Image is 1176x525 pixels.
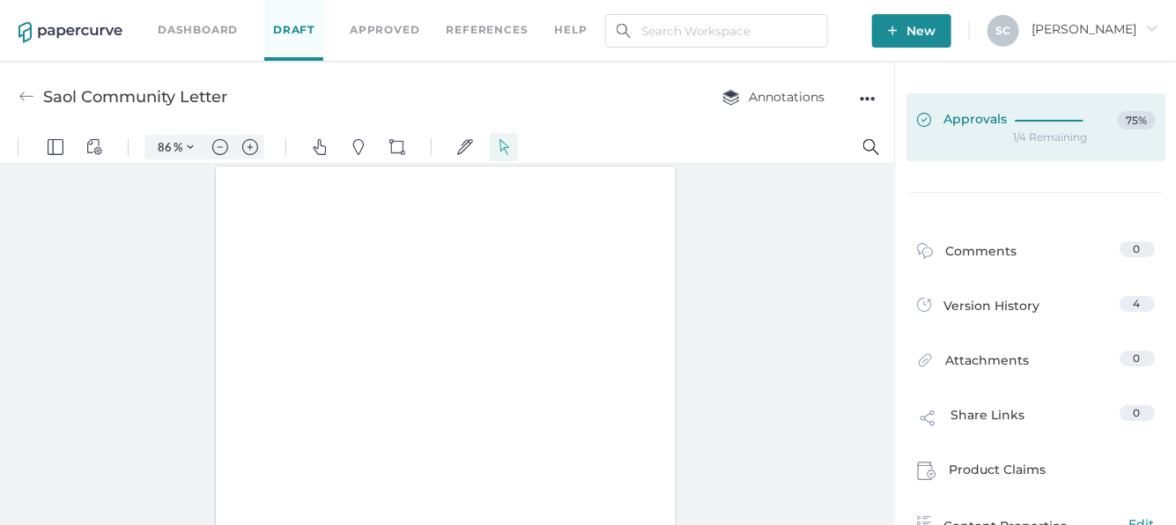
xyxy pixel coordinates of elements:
[1134,351,1141,365] span: 0
[917,405,1025,439] div: Share Links
[722,89,825,105] span: Annotations
[1134,242,1141,255] span: 0
[888,14,936,48] span: New
[917,460,1155,486] a: Product Claims
[18,89,34,105] img: back-arrow-grey.72011ae3.svg
[917,241,1017,269] div: Comments
[917,407,938,433] img: share-link-icon.af96a55c.svg
[18,22,122,43] img: papercurve-logo-colour.7244d18c.svg
[80,2,108,30] button: View Controls
[917,241,1155,269] a: Comments0
[447,20,529,40] a: References
[917,462,936,481] img: claims-icon.71597b81.svg
[917,351,1155,378] a: Attachments0
[1145,22,1158,34] i: arrow_right
[48,8,63,24] img: default-leftsidepanel.svg
[496,8,512,24] img: default-select.svg
[917,460,1047,486] div: Product Claims
[917,243,933,263] img: comment-icon.4fbda5a2.svg
[389,8,405,24] img: shapes-icon.svg
[187,12,194,19] img: chevron.svg
[722,89,740,106] img: annotation-layers.cc6d0e6b.svg
[149,8,174,24] input: Set zoom
[917,113,931,127] img: approved-green.0ec1cafe.svg
[617,24,631,38] img: search.bf03fe8b.svg
[212,8,228,24] img: default-minus.svg
[860,86,876,111] div: ●●●
[43,80,227,114] div: Saol Community Letter
[174,9,182,23] span: %
[451,2,479,30] button: Signatures
[490,2,518,30] button: Select
[236,4,264,28] button: Zoom in
[917,111,1008,130] span: Approvals
[242,8,258,24] img: default-plus.svg
[863,8,879,24] img: default-magnifying-glass.svg
[457,8,473,24] img: default-sign.svg
[917,296,1040,321] div: Version History
[158,20,238,40] a: Dashboard
[917,296,1155,321] a: Version History4
[917,405,1155,439] a: Share Links0
[555,20,588,40] div: help
[86,8,102,24] img: default-viewcontrols.svg
[872,14,951,48] button: New
[306,2,334,30] button: Pan
[906,93,1165,161] a: Approvals75%
[605,14,828,48] input: Search Workspace
[1134,406,1141,419] span: 0
[705,80,842,114] button: Annotations
[41,2,70,30] button: Panel
[1134,297,1141,310] span: 4
[996,24,1011,37] span: S C
[176,4,204,28] button: Zoom Controls
[350,20,419,40] a: Approved
[917,352,933,373] img: attachments-icon.0dd0e375.svg
[1118,111,1155,129] span: 75%
[917,298,931,315] img: versions-icon.ee5af6b0.svg
[888,26,898,35] img: plus-white.e19ec114.svg
[1032,21,1158,37] span: [PERSON_NAME]
[206,4,234,28] button: Zoom out
[917,351,1030,378] div: Attachments
[312,8,328,24] img: default-pan.svg
[857,2,885,30] button: Search
[351,8,366,24] img: default-pin.svg
[383,2,411,30] button: Shapes
[344,2,373,30] button: Pins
